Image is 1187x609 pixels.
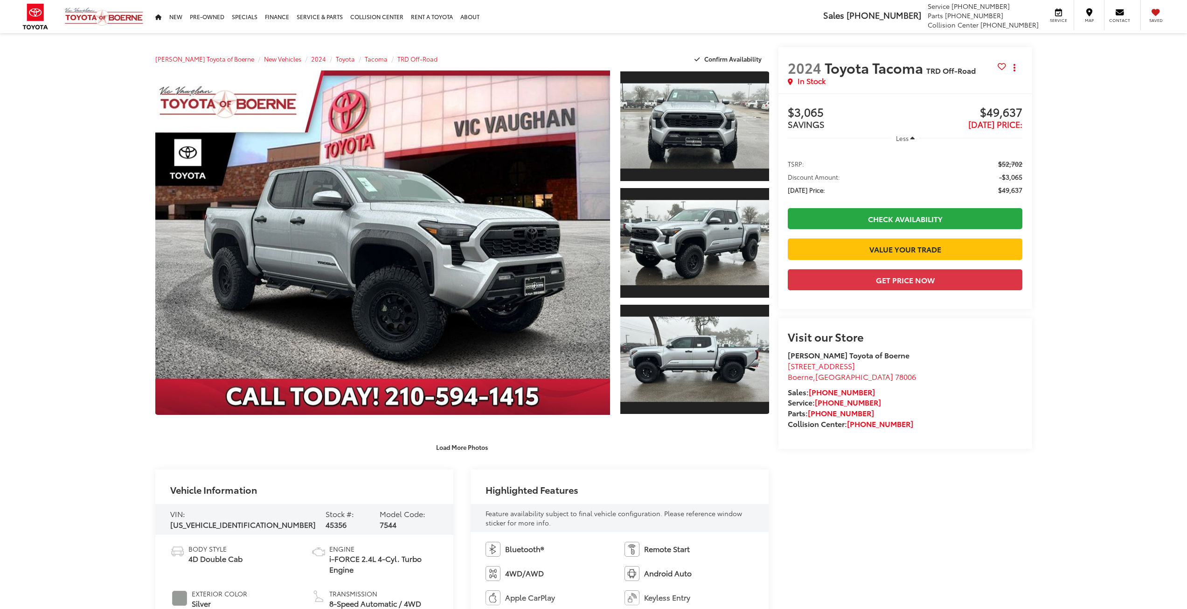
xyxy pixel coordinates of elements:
span: #979B97 [172,591,187,606]
span: 7544 [380,519,396,530]
span: Discount Amount: [788,172,840,182]
span: i-FORCE 2.4L 4-Cyl. Turbo Engine [329,553,438,575]
span: Remote Start [644,544,690,554]
span: [PHONE_NUMBER] [847,9,921,21]
img: 2024 Toyota Tacoma TRD Off-Road [619,84,771,169]
span: Stock #: [326,508,354,519]
a: [PHONE_NUMBER] [808,407,874,418]
span: Sales [823,9,844,21]
span: Transmission [329,589,421,598]
a: 2024 [311,55,326,63]
span: Body Style [188,544,243,553]
span: [PHONE_NUMBER] [945,11,1003,20]
span: Toyota [336,55,355,63]
strong: Collision Center: [788,418,913,429]
a: Expand Photo 3 [620,304,769,415]
span: Engine [329,544,438,553]
span: Confirm Availability [704,55,762,63]
h2: Visit our Store [788,330,1023,343]
a: TRD Off-Road [397,55,437,63]
button: Less [891,130,919,147]
a: Expand Photo 0 [155,70,611,415]
img: 2024 Toyota Tacoma TRD Off-Road [151,69,615,417]
span: Service [1048,17,1069,23]
h2: Highlighted Features [486,484,578,495]
span: Model Code: [380,508,425,519]
span: Service [928,1,950,11]
span: VIN: [170,508,185,519]
span: 2024 [788,57,821,77]
span: Collision Center [928,20,979,29]
a: New Vehicles [264,55,301,63]
span: -$3,065 [999,172,1022,182]
span: Map [1079,17,1099,23]
span: Feature availability subject to final vehicle configuration. Please reference window sticker for ... [486,509,742,527]
strong: Parts: [788,407,874,418]
span: Toyota Tacoma [825,57,926,77]
span: Bluetooth® [505,544,544,554]
span: Parts [928,11,943,20]
span: , [788,371,916,382]
a: [PERSON_NAME] Toyota of Boerne [155,55,254,63]
span: [STREET_ADDRESS] [788,360,855,371]
span: [GEOGRAPHIC_DATA] [815,371,893,382]
strong: [PERSON_NAME] Toyota of Boerne [788,350,909,360]
span: TSRP: [788,159,804,168]
button: Confirm Availability [689,51,769,67]
span: dropdown dots [1013,64,1015,71]
a: [PHONE_NUMBER] [809,386,875,397]
span: Boerne [788,371,813,382]
img: Android Auto [625,566,639,581]
img: 2024 Toyota Tacoma TRD Off-Road [619,317,771,402]
button: Load More Photos [430,439,494,455]
a: Expand Photo 1 [620,70,769,182]
span: 4WD/AWD [505,568,544,579]
img: Apple CarPlay [486,590,500,605]
span: TRD Off-Road [926,65,976,76]
span: Exterior Color [192,589,247,598]
a: Value Your Trade [788,238,1023,259]
span: Android Auto [644,568,692,579]
span: In Stock [798,76,826,86]
button: Actions [1006,59,1022,76]
a: Expand Photo 2 [620,187,769,299]
strong: Service: [788,397,881,407]
img: 2024 Toyota Tacoma TRD Off-Road [619,200,771,286]
span: 78006 [895,371,916,382]
img: 4WD/AWD [486,566,500,581]
span: $49,637 [905,106,1023,120]
span: 8-Speed Automatic / 4WD [329,598,421,609]
img: Keyless Entry [625,590,639,605]
a: [PHONE_NUMBER] [815,397,881,407]
button: Get Price Now [788,269,1023,290]
h2: Vehicle Information [170,484,257,495]
img: Vic Vaughan Toyota of Boerne [64,7,144,26]
span: [DATE] Price: [968,118,1022,130]
span: $52,702 [998,159,1022,168]
span: SAVINGS [788,118,825,130]
strong: Sales: [788,386,875,397]
span: [DATE] Price: [788,185,825,195]
img: Bluetooth® [486,542,500,557]
span: Silver [192,598,247,609]
span: $3,065 [788,106,905,120]
span: Saved [1145,17,1166,23]
span: [US_VEHICLE_IDENTIFICATION_NUMBER] [170,519,316,530]
span: 4D Double Cab [188,553,243,564]
span: [PHONE_NUMBER] [951,1,1010,11]
span: Less [896,134,909,142]
span: $49,637 [998,185,1022,195]
span: 45356 [326,519,347,530]
span: [PHONE_NUMBER] [980,20,1039,29]
a: Tacoma [365,55,388,63]
span: Contact [1109,17,1130,23]
a: [PHONE_NUMBER] [847,418,913,429]
a: Check Availability [788,208,1023,229]
a: [STREET_ADDRESS] Boerne,[GEOGRAPHIC_DATA] 78006 [788,360,916,382]
img: Remote Start [625,542,639,557]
